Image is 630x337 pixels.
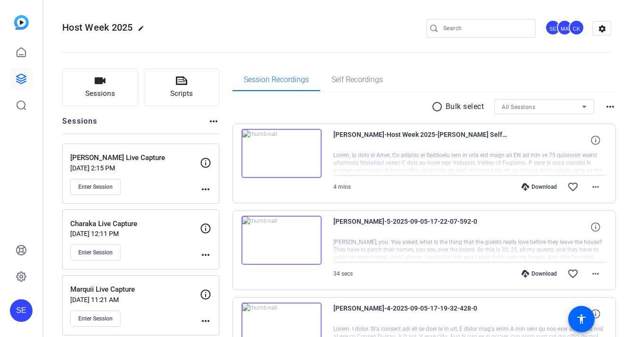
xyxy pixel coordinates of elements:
[333,129,508,152] span: [PERSON_NAME]-Host Week 2025-[PERSON_NAME] Self- Record-1757107969954-webcam
[332,76,383,84] span: Self Recordings
[241,216,322,265] img: thumb-nail
[517,270,562,278] div: Download
[78,183,113,191] span: Enter Session
[517,183,562,191] div: Download
[333,216,508,238] span: [PERSON_NAME]-5-2025-09-05-17-22-07-592-0
[170,88,193,99] span: Scripts
[70,296,200,303] p: [DATE] 11:21 AM
[200,249,211,261] mat-icon: more_horiz
[85,88,115,99] span: Sessions
[14,15,29,30] img: blue-gradient.svg
[557,20,573,36] ngx-avatar: Melissa Abe
[590,268,601,279] mat-icon: more_horiz
[576,313,587,325] mat-icon: accessibility
[244,76,309,84] span: Session Recordings
[62,68,138,106] button: Sessions
[590,181,601,193] mat-icon: more_horiz
[70,244,121,261] button: Enter Session
[144,68,220,106] button: Scripts
[605,101,616,112] mat-icon: more_horiz
[78,249,113,256] span: Enter Session
[333,270,353,277] span: 34 secs
[10,299,33,322] div: SE
[70,311,121,327] button: Enter Session
[333,184,351,190] span: 4 mins
[208,116,219,127] mat-icon: more_horiz
[333,303,508,325] span: [PERSON_NAME]-4-2025-09-05-17-19-32-428-0
[62,22,133,33] span: Host Week 2025
[502,104,535,110] span: All Sessions
[70,179,121,195] button: Enter Session
[545,20,562,36] ngx-avatar: Shelby Eden
[443,23,528,34] input: Search
[569,20,585,36] ngx-avatar: Caroline Kissell
[545,20,561,35] div: SE
[567,268,579,279] mat-icon: favorite_border
[593,22,612,36] mat-icon: settings
[70,219,200,229] p: Charaka Live Capture
[200,315,211,327] mat-icon: more_horiz
[138,25,149,36] mat-icon: edit
[567,181,579,193] mat-icon: favorite_border
[70,152,200,163] p: [PERSON_NAME] Live Capture
[78,315,113,322] span: Enter Session
[557,20,572,35] div: MA
[446,101,484,112] p: Bulk select
[70,164,200,172] p: [DATE] 2:15 PM
[200,184,211,195] mat-icon: more_horiz
[241,129,322,178] img: thumb-nail
[62,116,98,134] h2: Sessions
[431,101,446,112] mat-icon: radio_button_unchecked
[70,284,200,295] p: Marquii Live Capture
[70,230,200,237] p: [DATE] 12:11 PM
[569,20,584,35] div: CK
